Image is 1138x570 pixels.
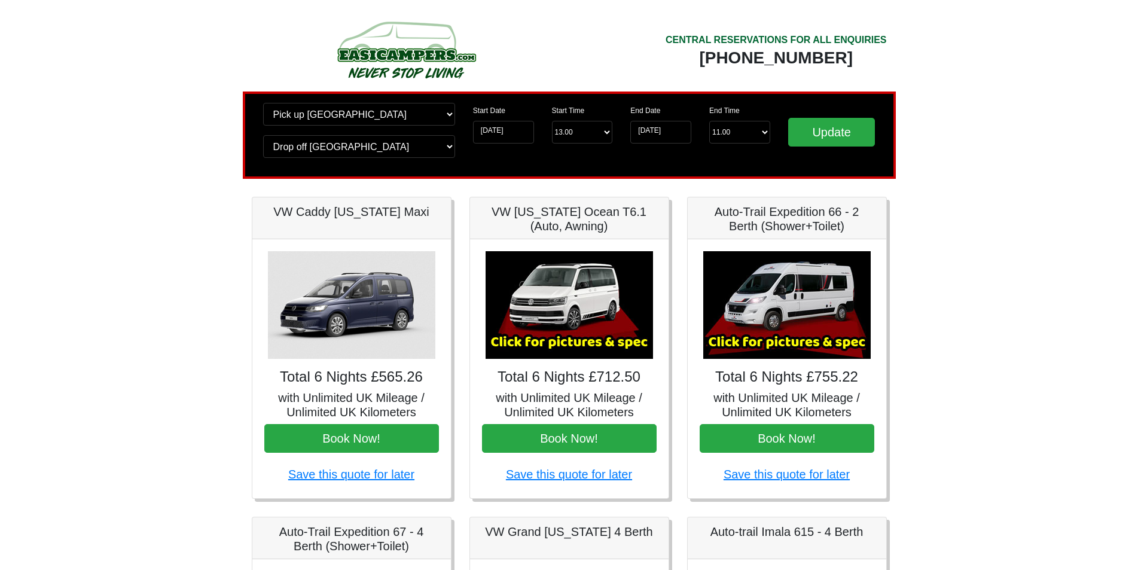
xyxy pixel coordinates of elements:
[482,424,657,453] button: Book Now!
[700,424,874,453] button: Book Now!
[482,368,657,386] h4: Total 6 Nights £712.50
[473,121,534,144] input: Start Date
[264,424,439,453] button: Book Now!
[288,468,414,481] a: Save this quote for later
[264,525,439,553] h5: Auto-Trail Expedition 67 - 4 Berth (Shower+Toilet)
[482,205,657,233] h5: VW [US_STATE] Ocean T6.1 (Auto, Awning)
[788,118,875,147] input: Update
[552,105,585,116] label: Start Time
[630,121,691,144] input: Return Date
[264,205,439,219] h5: VW Caddy [US_STATE] Maxi
[709,105,740,116] label: End Time
[268,251,435,359] img: VW Caddy California Maxi
[700,205,874,233] h5: Auto-Trail Expedition 66 - 2 Berth (Shower+Toilet)
[630,105,660,116] label: End Date
[292,17,520,83] img: campers-checkout-logo.png
[264,391,439,419] h5: with Unlimited UK Mileage / Unlimited UK Kilometers
[486,251,653,359] img: VW California Ocean T6.1 (Auto, Awning)
[700,368,874,386] h4: Total 6 Nights £755.22
[264,368,439,386] h4: Total 6 Nights £565.26
[506,468,632,481] a: Save this quote for later
[700,525,874,539] h5: Auto-trail Imala 615 - 4 Berth
[703,251,871,359] img: Auto-Trail Expedition 66 - 2 Berth (Shower+Toilet)
[724,468,850,481] a: Save this quote for later
[482,391,657,419] h5: with Unlimited UK Mileage / Unlimited UK Kilometers
[482,525,657,539] h5: VW Grand [US_STATE] 4 Berth
[700,391,874,419] h5: with Unlimited UK Mileage / Unlimited UK Kilometers
[666,33,887,47] div: CENTRAL RESERVATIONS FOR ALL ENQUIRIES
[666,47,887,69] div: [PHONE_NUMBER]
[473,105,505,116] label: Start Date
